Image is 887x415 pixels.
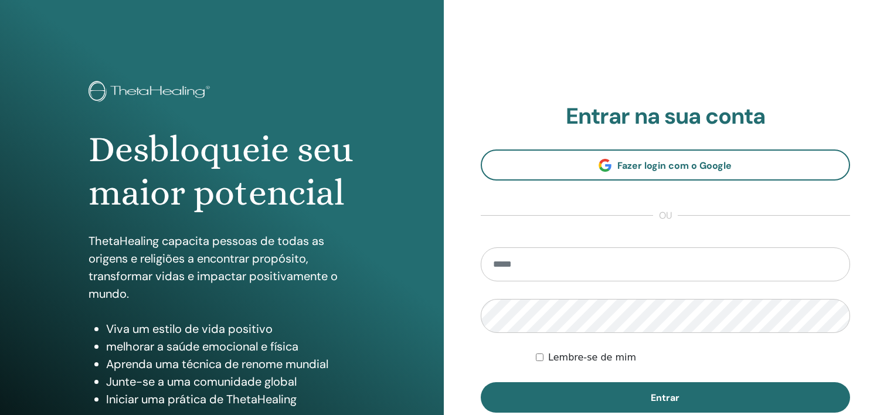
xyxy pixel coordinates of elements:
li: Aprenda uma técnica de renome mundial [106,355,355,373]
button: Entrar [481,382,851,413]
span: Fazer login com o Google [617,159,732,172]
h2: Entrar na sua conta [481,103,851,130]
a: Fazer login com o Google [481,149,851,181]
li: Viva um estilo de vida positivo [106,320,355,338]
span: Entrar [651,392,679,404]
li: Junte-se a uma comunidade global [106,373,355,390]
label: Lembre-se de mim [548,351,636,365]
h1: Desbloqueie seu maior potencial [89,128,355,215]
p: ThetaHealing capacita pessoas de todas as origens e religiões a encontrar propósito, transformar ... [89,232,355,302]
div: Keep me authenticated indefinitely or until I manually logout [536,351,850,365]
span: ou [653,209,678,223]
li: melhorar a saúde emocional e física [106,338,355,355]
li: Iniciar uma prática de ThetaHealing [106,390,355,408]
